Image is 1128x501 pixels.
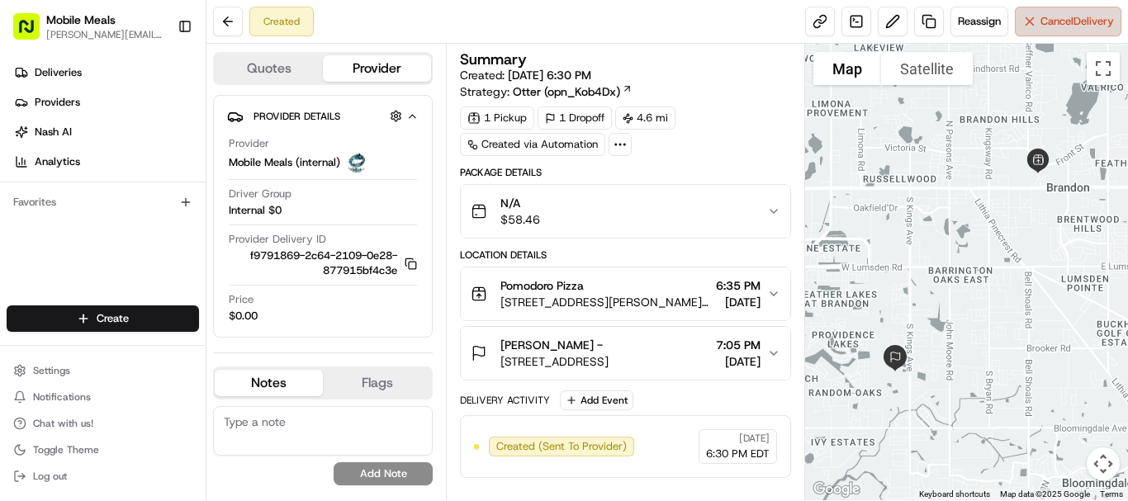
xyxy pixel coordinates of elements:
[33,417,93,430] span: Chat with us!
[229,248,417,278] button: f9791869-2c64-2109-0e28-877915bf4c3e
[164,280,200,292] span: Pylon
[35,95,80,110] span: Providers
[323,370,431,396] button: Flags
[508,68,591,83] span: [DATE] 6:30 PM
[229,187,291,201] span: Driver Group
[56,158,271,174] div: Start new chat
[33,390,91,404] span: Notifications
[227,102,419,130] button: Provider Details
[17,158,46,187] img: 1736555255976-a54dd68f-1ca7-489b-9aae-adbdc363a1c4
[500,195,540,211] span: N/A
[460,133,605,156] a: Created via Automation
[813,52,881,85] button: Show street map
[538,106,612,130] div: 1 Dropoff
[500,353,609,370] span: [STREET_ADDRESS]
[460,83,633,100] div: Strategy:
[500,211,540,228] span: $58.46
[716,294,761,310] span: [DATE]
[33,470,67,483] span: Log out
[229,203,282,218] span: Internal $0
[461,267,790,320] button: Pomodoro Pizza[STREET_ADDRESS][PERSON_NAME][PERSON_NAME]6:35 PM[DATE]
[716,277,761,294] span: 6:35 PM
[500,294,709,310] span: [STREET_ADDRESS][PERSON_NAME][PERSON_NAME]
[461,185,790,238] button: N/A$58.46
[10,233,133,262] a: 📗Knowledge Base
[97,311,129,326] span: Create
[133,233,272,262] a: 💻API Documentation
[35,154,80,169] span: Analytics
[1000,489,1090,499] span: Map data ©2025 Google
[958,14,1001,29] span: Reassign
[513,83,633,100] a: Otter (opn_Kob4Dx)
[809,479,864,500] img: Google
[46,12,116,28] button: Mobile Meals
[460,394,550,407] div: Delivery Activity
[347,153,367,173] img: MM.png
[7,89,206,116] a: Providers
[1015,7,1121,36] button: CancelDelivery
[116,279,200,292] a: Powered byPylon
[706,447,770,461] span: 6:30 PM EDT
[460,166,791,179] div: Package Details
[35,65,82,80] span: Deliveries
[7,385,199,409] button: Notifications
[1100,489,1123,499] a: Terms (opens in new tab)
[33,364,70,377] span: Settings
[7,59,206,86] a: Deliveries
[229,292,254,307] span: Price
[461,327,790,380] button: [PERSON_NAME] -[STREET_ADDRESS]7:05 PM[DATE]
[881,52,973,85] button: Show satellite imagery
[56,174,209,187] div: We're available if you need us!
[7,305,199,332] button: Create
[7,465,199,488] button: Log out
[281,163,301,182] button: Start new chat
[7,149,206,175] a: Analytics
[35,125,72,139] span: Nash AI
[33,239,126,256] span: Knowledge Base
[229,309,258,324] span: $0.00
[500,277,584,294] span: Pomodoro Pizza
[716,337,761,353] span: 7:05 PM
[7,119,206,145] a: Nash AI
[43,106,273,124] input: Clear
[215,370,323,396] button: Notes
[500,337,603,353] span: [PERSON_NAME] -
[229,136,269,151] span: Provider
[460,248,791,262] div: Location Details
[229,232,326,247] span: Provider Delivery ID
[460,106,534,130] div: 1 Pickup
[156,239,265,256] span: API Documentation
[17,17,50,50] img: Nash
[7,438,199,461] button: Toggle Theme
[809,479,864,500] a: Open this area in Google Maps (opens a new window)
[1040,14,1114,29] span: Cancel Delivery
[460,67,591,83] span: Created:
[254,110,340,123] span: Provider Details
[460,52,527,67] h3: Summary
[716,353,761,370] span: [DATE]
[950,7,1008,36] button: Reassign
[615,106,675,130] div: 4.6 mi
[560,390,633,410] button: Add Event
[17,241,30,254] div: 📗
[33,443,99,456] span: Toggle Theme
[7,359,199,382] button: Settings
[140,241,153,254] div: 💻
[496,439,627,454] span: Created (Sent To Provider)
[919,489,990,500] button: Keyboard shortcuts
[215,55,323,82] button: Quotes
[1087,52,1120,85] button: Toggle fullscreen view
[739,432,770,445] span: [DATE]
[7,7,171,46] button: Mobile Meals[PERSON_NAME][EMAIL_ADDRESS][DOMAIN_NAME]
[46,28,164,41] button: [PERSON_NAME][EMAIL_ADDRESS][DOMAIN_NAME]
[1087,447,1120,480] button: Map camera controls
[17,66,301,92] p: Welcome 👋
[323,55,431,82] button: Provider
[7,189,199,215] div: Favorites
[513,83,620,100] span: Otter (opn_Kob4Dx)
[7,412,199,435] button: Chat with us!
[229,155,340,170] span: Mobile Meals (internal)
